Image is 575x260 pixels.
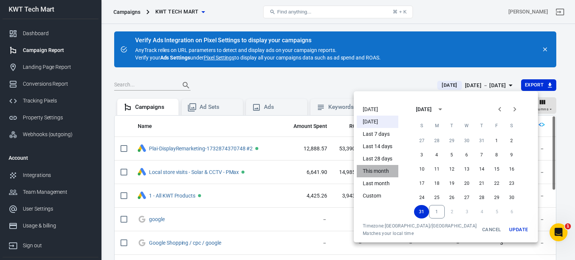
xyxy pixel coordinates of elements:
button: 16 [504,162,519,176]
button: 17 [414,177,429,190]
button: 7 [474,148,489,162]
button: 1 [489,134,504,147]
button: 8 [489,148,504,162]
button: 29 [489,191,504,204]
button: 5 [444,148,459,162]
span: Saturday [505,118,518,133]
button: 25 [429,191,444,204]
span: Sunday [415,118,429,133]
button: 4 [429,148,444,162]
li: [DATE] [357,116,398,128]
button: 20 [459,177,474,190]
button: 10 [414,162,429,176]
button: 31 [414,205,429,218]
button: 28 [474,191,489,204]
button: 19 [444,177,459,190]
button: Cancel [480,223,503,236]
li: Last 14 days [357,140,398,153]
button: 31 [474,134,489,147]
span: Monday [430,118,444,133]
button: 3 [414,148,429,162]
button: Update [506,223,530,236]
button: Next month [507,102,522,117]
button: 11 [429,162,444,176]
li: Custom [357,190,398,202]
button: 13 [459,162,474,176]
li: [DATE] [357,103,398,116]
span: 1 [565,223,571,229]
button: 15 [489,162,504,176]
span: Tuesday [445,118,459,133]
button: 26 [444,191,459,204]
button: 14 [474,162,489,176]
button: 23 [504,177,519,190]
button: 12 [444,162,459,176]
li: Last 28 days [357,153,398,165]
button: 30 [504,191,519,204]
li: This month [357,165,398,177]
button: 24 [414,191,429,204]
button: 9 [504,148,519,162]
span: Friday [490,118,503,133]
button: 6 [459,148,474,162]
div: Timezone: [GEOGRAPHIC_DATA]/[GEOGRAPHIC_DATA] [363,223,477,229]
button: 1 [429,205,445,218]
button: 2 [504,134,519,147]
button: 27 [459,191,474,204]
button: 28 [429,134,444,147]
button: 18 [429,177,444,190]
div: [DATE] [416,105,432,113]
button: 21 [474,177,489,190]
li: Last 7 days [357,128,398,140]
button: calendar view is open, switch to year view [434,103,447,116]
button: 30 [459,134,474,147]
button: Previous month [492,102,507,117]
li: Last month [357,177,398,190]
button: 22 [489,177,504,190]
span: Thursday [475,118,489,133]
span: Wednesday [460,118,474,133]
button: 29 [444,134,459,147]
iframe: Intercom live chat [550,223,568,241]
span: Matches your local time [363,230,477,236]
button: 27 [414,134,429,147]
